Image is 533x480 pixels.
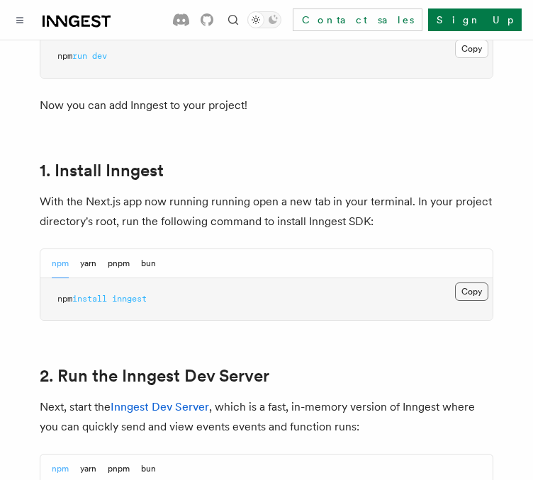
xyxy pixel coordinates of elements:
[57,51,72,61] span: npm
[111,400,209,413] a: Inngest Dev Server
[52,249,69,278] button: npm
[72,294,107,304] span: install
[40,192,493,232] p: With the Next.js app now running running open a new tab in your terminal. In your project directo...
[57,294,72,304] span: npm
[293,8,422,31] a: Contact sales
[225,11,242,28] button: Find something...
[141,249,156,278] button: bun
[80,249,96,278] button: yarn
[40,366,269,386] a: 2. Run the Inngest Dev Server
[92,51,107,61] span: dev
[247,11,281,28] button: Toggle dark mode
[428,8,522,31] a: Sign Up
[11,11,28,28] button: Toggle navigation
[40,96,493,115] p: Now you can add Inngest to your project!
[455,40,488,58] button: Copy
[72,51,87,61] span: run
[112,294,147,304] span: inngest
[40,161,164,181] a: 1. Install Inngest
[455,282,488,301] button: Copy
[108,249,130,278] button: pnpm
[40,397,493,437] p: Next, start the , which is a fast, in-memory version of Inngest where you can quickly send and vi...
